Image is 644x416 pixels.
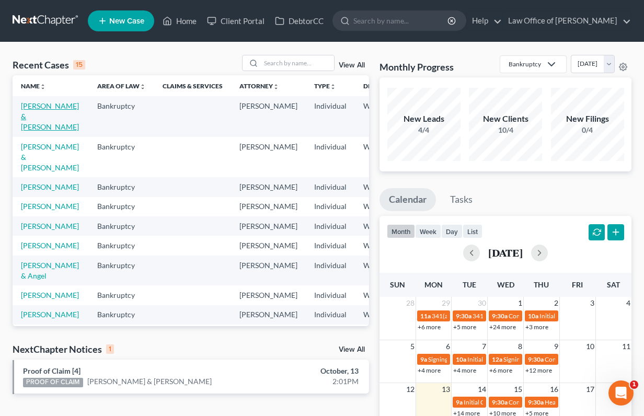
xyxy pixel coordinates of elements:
[469,125,542,135] div: 10/4
[409,340,416,353] span: 5
[330,84,336,90] i: unfold_more
[273,84,279,90] i: unfold_more
[428,355,486,363] span: Signing Appointment
[463,224,482,238] button: list
[489,323,516,331] a: +24 more
[473,312,573,320] span: 341(a) meeting for [PERSON_NAME]
[355,216,406,236] td: WAWB
[415,224,441,238] button: week
[553,340,559,353] span: 9
[551,113,624,125] div: New Filings
[441,383,451,396] span: 13
[517,340,523,353] span: 8
[261,55,334,71] input: Search by name...
[528,355,544,363] span: 9:30a
[21,182,79,191] a: [PERSON_NAME]
[89,305,154,325] td: Bankruptcy
[306,137,355,177] td: Individual
[528,398,544,406] span: 9:30a
[572,280,583,289] span: Fri
[306,305,355,325] td: Individual
[89,236,154,255] td: Bankruptcy
[481,340,487,353] span: 7
[551,125,624,135] div: 0/4
[492,398,508,406] span: 9:30a
[97,82,146,90] a: Area of Lawunfold_more
[463,280,476,289] span: Tue
[21,202,79,211] a: [PERSON_NAME]
[517,297,523,309] span: 1
[231,256,306,285] td: [PERSON_NAME]
[231,177,306,197] td: [PERSON_NAME]
[21,142,79,172] a: [PERSON_NAME] & [PERSON_NAME]
[467,11,502,30] a: Help
[306,197,355,216] td: Individual
[445,340,451,353] span: 6
[420,355,427,363] span: 9a
[363,82,398,90] a: Districtunfold_more
[545,398,626,406] span: Hearing for [PERSON_NAME]
[477,297,487,309] span: 30
[585,383,595,396] span: 17
[488,247,523,258] h2: [DATE]
[239,82,279,90] a: Attorneyunfold_more
[553,297,559,309] span: 2
[231,285,306,305] td: [PERSON_NAME]
[353,11,449,30] input: Search by name...
[513,383,523,396] span: 15
[231,216,306,236] td: [PERSON_NAME]
[534,280,549,289] span: Thu
[405,297,416,309] span: 28
[106,344,114,354] div: 1
[231,325,306,344] td: [PERSON_NAME]
[387,224,415,238] button: month
[608,380,634,406] iframe: Intercom live chat
[497,280,514,289] span: Wed
[539,312,629,320] span: Initial Consultation Appointment
[585,340,595,353] span: 10
[231,236,306,255] td: [PERSON_NAME]
[525,323,548,331] a: +3 more
[453,323,476,331] a: +5 more
[270,11,329,30] a: DebtorCC
[202,11,270,30] a: Client Portal
[355,325,406,344] td: WAWB
[339,62,365,69] a: View All
[73,60,85,70] div: 15
[355,305,406,325] td: WAWB
[469,113,542,125] div: New Clients
[154,75,231,96] th: Claims & Services
[89,325,154,344] td: Bankruptcy
[625,297,631,309] span: 4
[254,366,359,376] div: October, 13
[254,376,359,387] div: 2:01PM
[21,101,79,131] a: [PERSON_NAME] & [PERSON_NAME]
[441,188,482,211] a: Tasks
[607,280,620,289] span: Sat
[89,216,154,236] td: Bankruptcy
[21,222,79,230] a: [PERSON_NAME]
[379,61,454,73] h3: Monthly Progress
[355,285,406,305] td: WAWB
[467,355,557,363] span: Initial Consultation Appointment
[528,312,538,320] span: 10a
[492,312,508,320] span: 9:30a
[387,125,461,135] div: 4/4
[89,96,154,136] td: Bankruptcy
[21,82,46,90] a: Nameunfold_more
[89,285,154,305] td: Bankruptcy
[525,366,552,374] a: +12 more
[489,366,512,374] a: +6 more
[355,177,406,197] td: WAWB
[441,297,451,309] span: 29
[231,137,306,177] td: [PERSON_NAME]
[418,366,441,374] a: +4 more
[456,312,471,320] span: 9:30a
[621,340,631,353] span: 11
[306,256,355,285] td: Individual
[441,224,463,238] button: day
[492,355,502,363] span: 12a
[432,312,533,320] span: 341(a) meeting for [PERSON_NAME]
[477,383,487,396] span: 14
[21,261,79,280] a: [PERSON_NAME] & Angel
